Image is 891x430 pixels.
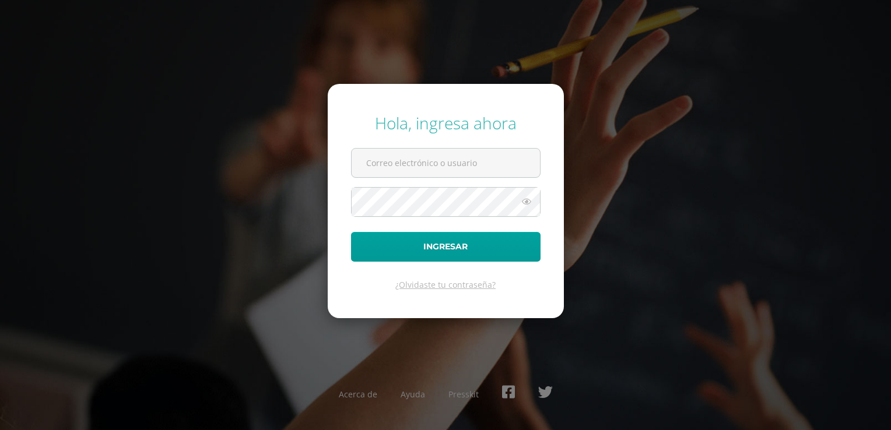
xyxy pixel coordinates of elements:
a: Acerca de [339,389,377,400]
a: ¿Olvidaste tu contraseña? [395,279,496,290]
a: Ayuda [401,389,425,400]
button: Ingresar [351,232,541,262]
a: Presskit [448,389,479,400]
input: Correo electrónico o usuario [352,149,540,177]
div: Hola, ingresa ahora [351,112,541,134]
